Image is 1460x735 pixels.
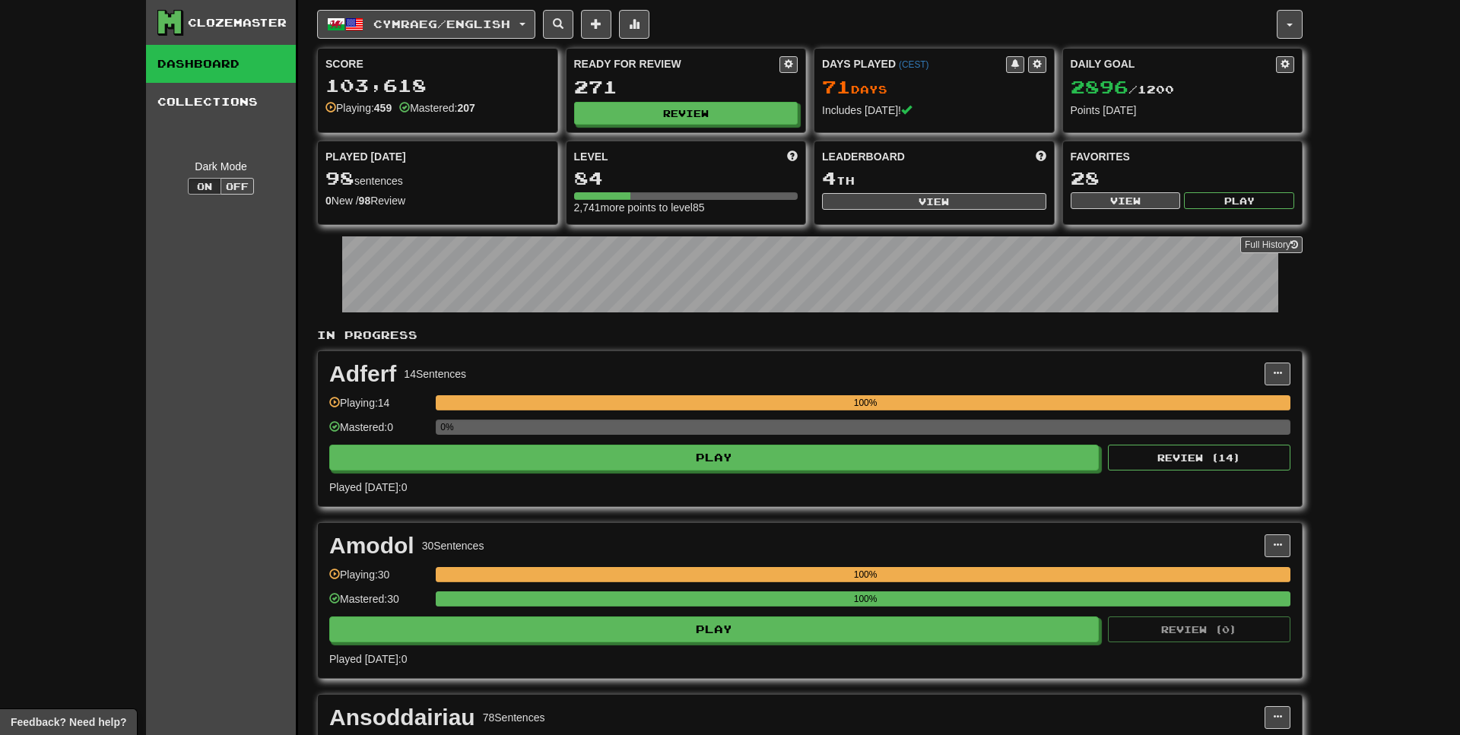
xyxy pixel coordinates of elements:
[1071,169,1295,188] div: 28
[329,481,407,493] span: Played [DATE]: 0
[329,363,396,385] div: Adferf
[440,567,1290,582] div: 100%
[1108,616,1290,642] button: Review (0)
[1071,83,1174,96] span: / 1200
[325,100,392,116] div: Playing:
[146,45,296,83] a: Dashboard
[574,56,780,71] div: Ready for Review
[404,366,466,382] div: 14 Sentences
[574,149,608,164] span: Level
[329,395,428,420] div: Playing: 14
[1071,56,1277,73] div: Daily Goal
[317,328,1303,343] p: In Progress
[1071,103,1295,118] div: Points [DATE]
[325,195,332,207] strong: 0
[329,616,1099,642] button: Play
[329,420,428,445] div: Mastered: 0
[325,169,550,189] div: sentences
[325,76,550,95] div: 103,618
[822,167,836,189] span: 4
[188,178,221,195] button: On
[1071,149,1295,164] div: Favorites
[329,653,407,665] span: Played [DATE]: 0
[483,710,545,725] div: 78 Sentences
[399,100,475,116] div: Mastered:
[146,83,296,121] a: Collections
[221,178,254,195] button: Off
[822,193,1046,210] button: View
[440,591,1290,607] div: 100%
[359,195,371,207] strong: 98
[581,10,611,39] button: Add sentence to collection
[574,102,798,125] button: Review
[1071,76,1128,97] span: 2896
[11,714,126,730] span: Open feedback widget
[899,59,929,70] a: (CEST)
[619,10,649,39] button: More stats
[317,10,535,39] button: Cymraeg/English
[329,445,1099,470] button: Play
[325,149,406,164] span: Played [DATE]
[329,567,428,592] div: Playing: 30
[1184,192,1294,209] button: Play
[329,706,475,729] div: Ansoddairiau
[822,149,905,164] span: Leaderboard
[1108,445,1290,470] button: Review (14)
[440,395,1290,410] div: 100%
[329,591,428,616] div: Mastered: 30
[457,102,474,114] strong: 207
[574,78,798,97] div: 271
[188,15,287,30] div: Clozemaster
[373,17,510,30] span: Cymraeg / English
[374,102,392,114] strong: 459
[157,159,284,174] div: Dark Mode
[574,169,798,188] div: 84
[1240,236,1303,253] a: Full History
[543,10,573,39] button: Search sentences
[325,167,354,189] span: 98
[822,169,1046,189] div: th
[822,56,1006,71] div: Days Played
[822,76,851,97] span: 71
[1036,149,1046,164] span: This week in points, UTC
[325,193,550,208] div: New / Review
[422,538,484,553] div: 30 Sentences
[787,149,798,164] span: Score more points to level up
[822,103,1046,118] div: Includes [DATE]!
[329,534,414,557] div: Amodol
[822,78,1046,97] div: Day s
[574,200,798,215] div: 2,741 more points to level 85
[1071,192,1181,209] button: View
[325,56,550,71] div: Score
